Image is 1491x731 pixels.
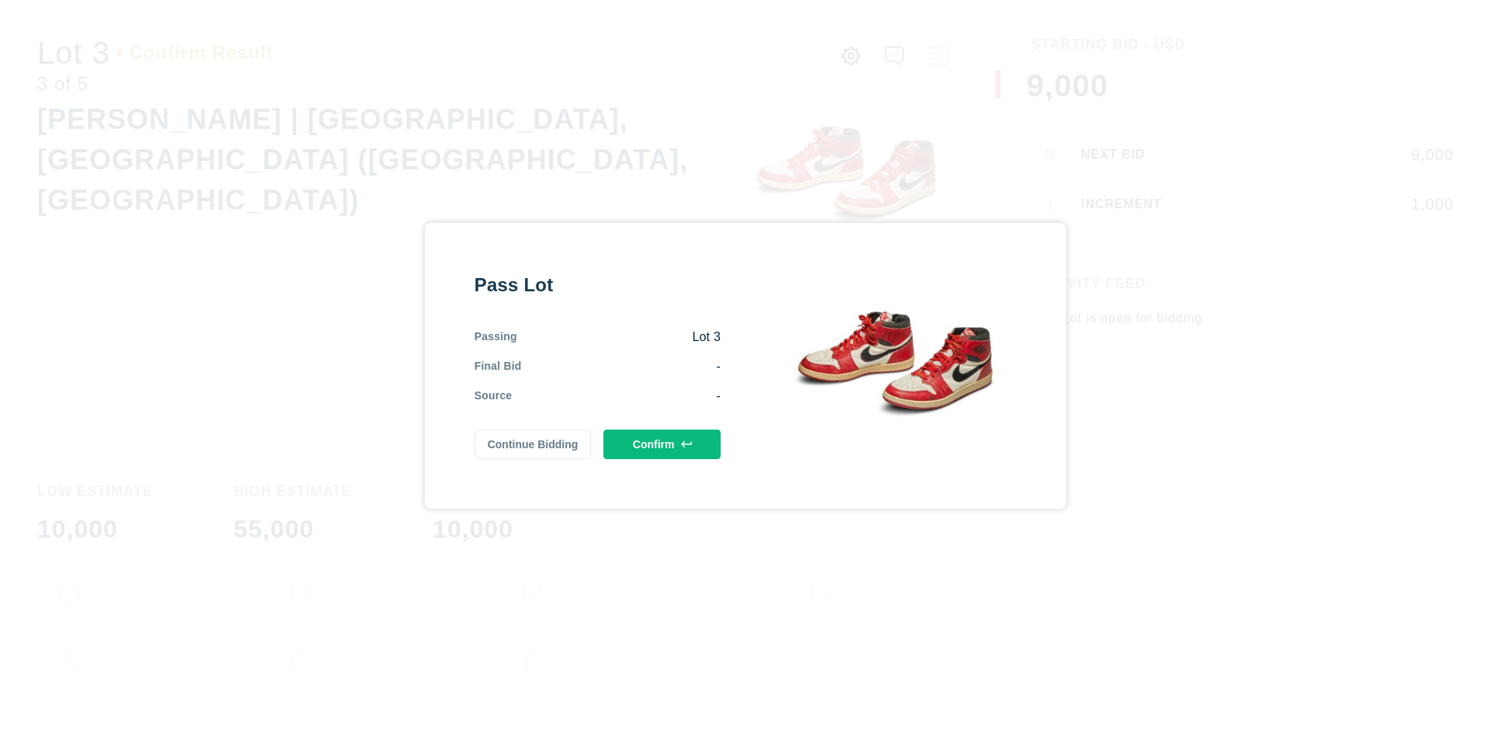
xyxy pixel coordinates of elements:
[522,358,721,375] div: -
[603,430,721,459] button: Confirm
[474,358,522,375] div: Final Bid
[512,388,721,405] div: -
[474,430,592,459] button: Continue Bidding
[474,329,517,346] div: Passing
[474,273,721,298] div: Pass Lot
[474,388,513,405] div: Source
[517,329,721,346] div: Lot 3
